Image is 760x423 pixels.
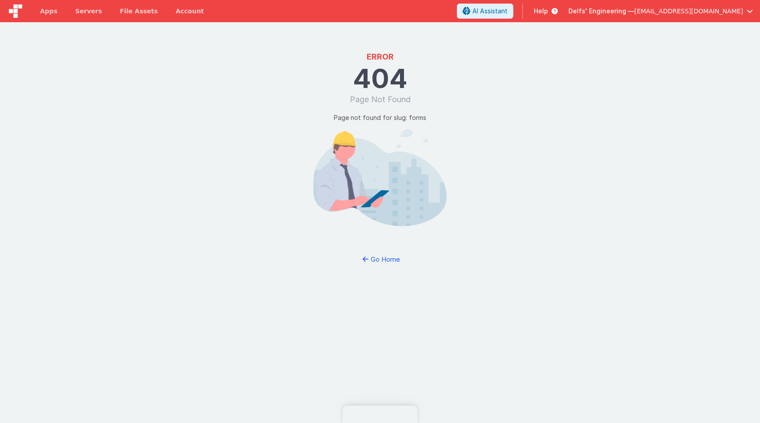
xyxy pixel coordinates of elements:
[334,113,426,122] p: Page not found for slug: forms
[472,7,508,16] span: AI Assistant
[568,7,753,16] button: Delfs' Engineering — [EMAIL_ADDRESS][DOMAIN_NAME]
[367,51,394,63] h1: ERROR
[353,65,408,92] h1: 404
[350,93,411,106] h1: Page Not Found
[354,251,406,267] button: Go Home
[40,7,57,16] span: Apps
[457,4,513,19] button: AI Assistant
[568,7,634,16] span: Delfs' Engineering —
[534,7,548,16] span: Help
[120,7,158,16] span: File Assets
[75,7,102,16] span: Servers
[634,7,743,16] span: [EMAIL_ADDRESS][DOMAIN_NAME]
